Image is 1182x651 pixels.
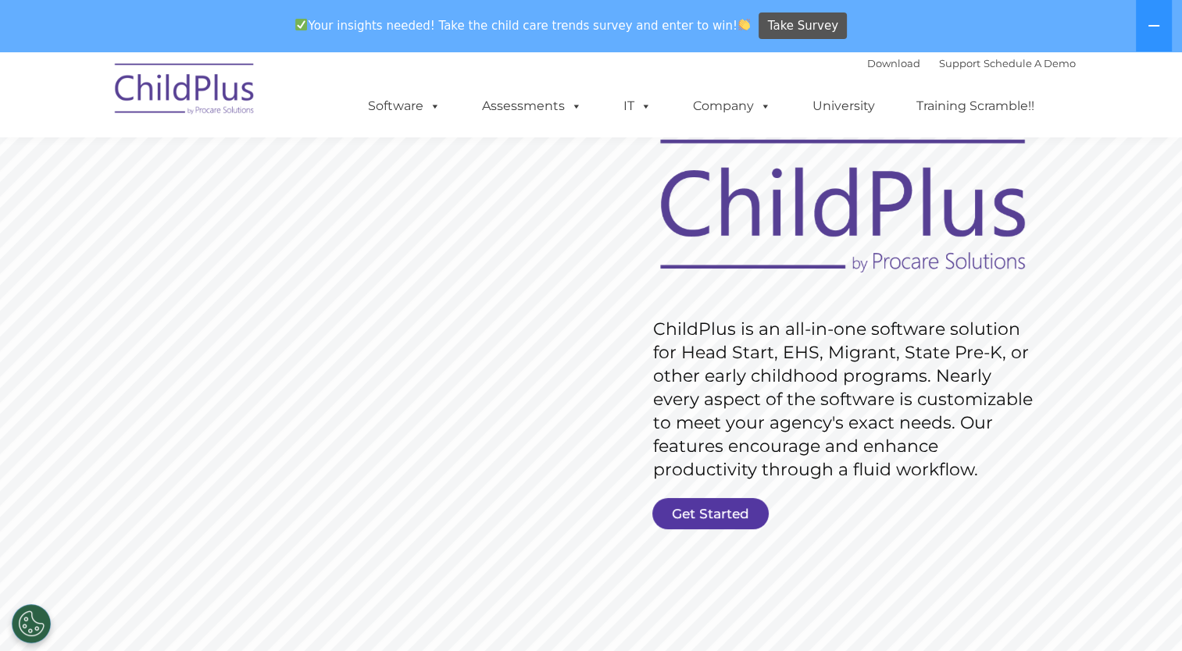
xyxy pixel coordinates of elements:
[107,52,263,130] img: ChildPlus by Procare Solutions
[466,91,598,122] a: Assessments
[867,57,1076,69] font: |
[984,57,1076,69] a: Schedule A Demo
[652,498,769,529] a: Get Started
[768,12,838,40] span: Take Survey
[12,604,51,643] button: Cookies Settings
[867,57,920,69] a: Download
[759,12,847,40] a: Take Survey
[927,482,1182,651] iframe: Chat Widget
[939,57,980,69] a: Support
[653,318,1041,482] rs-layer: ChildPlus is an all-in-one software solution for Head Start, EHS, Migrant, State Pre-K, or other ...
[677,91,787,122] a: Company
[901,91,1050,122] a: Training Scramble!!
[352,91,456,122] a: Software
[289,10,757,41] span: Your insights needed! Take the child care trends survey and enter to win!
[295,19,307,30] img: ✅
[797,91,891,122] a: University
[608,91,667,122] a: IT
[738,19,750,30] img: 👏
